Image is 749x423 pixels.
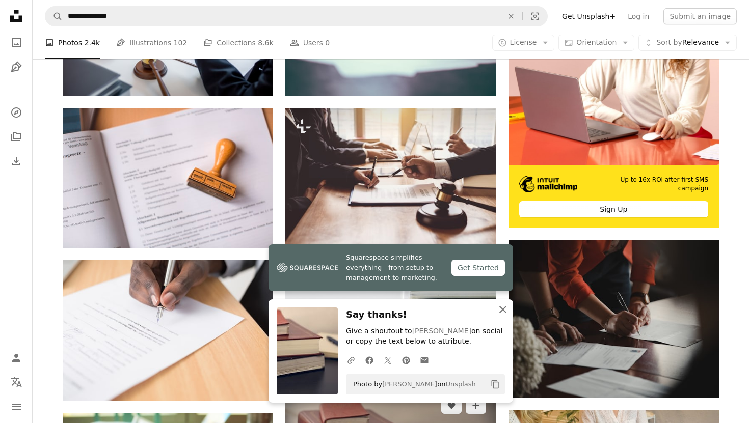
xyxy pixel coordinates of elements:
h3: Say thanks! [346,307,505,322]
a: Illustrations [6,57,26,77]
a: Share over email [415,350,434,370]
img: brown wooden hand tool on white printer paper [63,108,273,248]
a: brown wooden hand tool on white printer paper [63,173,273,182]
span: Orientation [576,38,617,46]
button: Search Unsplash [45,7,63,26]
button: License [492,35,555,51]
span: Photo by on [348,376,476,392]
a: Home — Unsplash [6,6,26,29]
span: 0 [325,37,330,48]
button: Submit an image [663,8,737,24]
div: Get Started [451,260,505,276]
button: Clear [500,7,522,26]
p: Give a shoutout to on social or copy the text below to attribute. [346,326,505,347]
button: Orientation [558,35,634,51]
a: [PERSON_NAME] [412,327,471,335]
a: Squarespace simplifies everything—from setup to management to marketing.Get Started [269,244,513,291]
button: Copy to clipboard [487,376,504,393]
button: Visual search [523,7,547,26]
span: Sort by [656,38,682,46]
span: 8.6k [258,37,273,48]
a: Users 0 [290,26,330,59]
button: Add to Collection [466,398,486,414]
img: person writing on white paper [63,260,273,401]
span: Up to 16x ROI after first SMS campaign [593,176,708,193]
img: Lawyer give his customers signed a contract in the document. Consulting in regard to the various ... [285,108,496,248]
a: Log in [622,8,655,24]
a: Unsplash [445,380,475,388]
a: Collections 8.6k [203,26,273,59]
a: Share on Facebook [360,350,379,370]
a: person in orange long sleeve shirt writing on white paper [509,314,719,323]
a: Get Unsplash+ [556,8,622,24]
form: Find visuals sitewide [45,6,548,26]
button: Language [6,372,26,392]
button: Menu [6,397,26,417]
img: person in orange long sleeve shirt writing on white paper [509,240,719,398]
a: Log in / Sign up [6,348,26,368]
img: file-1747939142011-51e5cc87e3c9 [277,260,338,275]
a: [PERSON_NAME] [382,380,437,388]
button: Sort byRelevance [638,35,737,51]
span: Relevance [656,38,719,48]
a: Lawyer give his customers signed a contract in the document. Consulting in regard to the various ... [285,174,496,183]
span: License [510,38,537,46]
a: Illustrations 102 [116,26,187,59]
a: person writing on white paper [63,325,273,334]
a: Collections [6,127,26,147]
a: Share on Pinterest [397,350,415,370]
span: Squarespace simplifies everything—from setup to management to marketing. [346,252,443,283]
div: Sign Up [519,201,708,217]
span: 102 [174,37,188,48]
a: Share on Twitter [379,350,397,370]
a: Download History [6,151,26,172]
img: file-1690386555781-336d1949dad1image [519,176,578,192]
a: Explore [6,102,26,123]
a: Photos [6,33,26,53]
button: Like [441,398,462,414]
